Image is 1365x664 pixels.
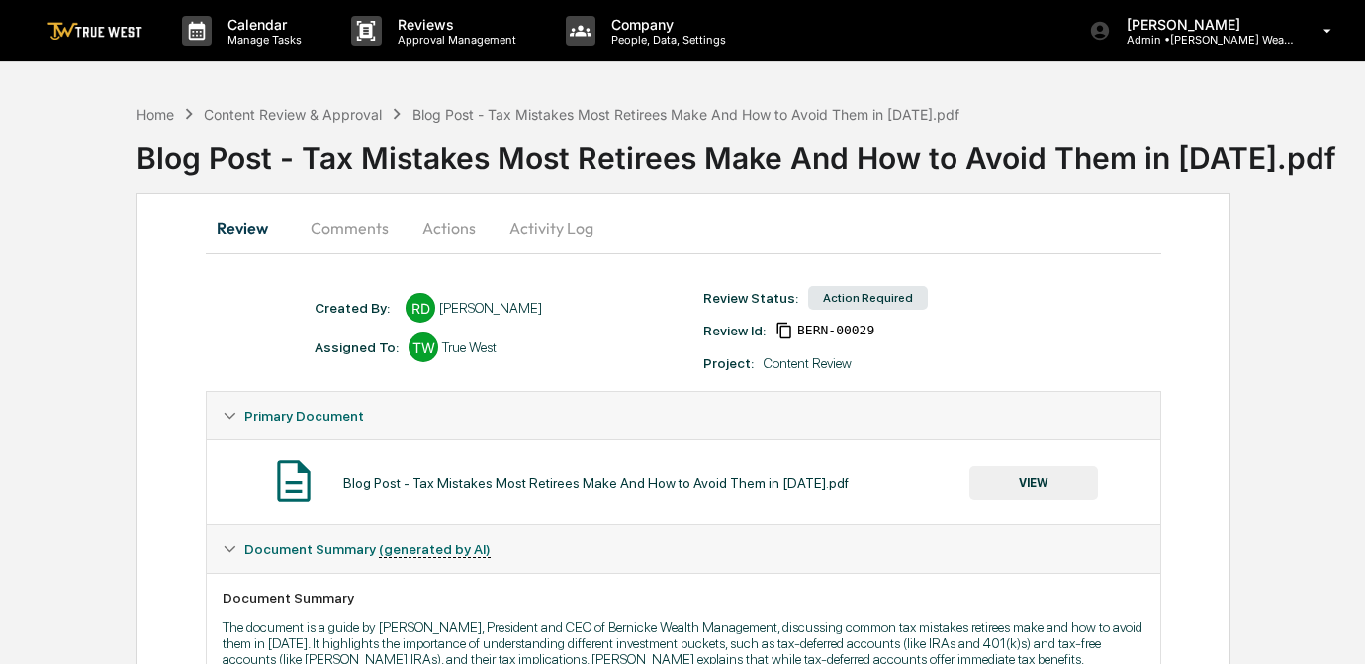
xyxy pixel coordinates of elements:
[223,590,1144,606] div: Document Summary
[406,293,435,323] div: RD
[295,204,405,251] button: Comments
[409,332,438,362] div: TW
[382,33,526,47] p: Approval Management
[494,204,609,251] button: Activity Log
[206,204,1161,251] div: secondary tabs example
[269,456,318,506] img: Document Icon
[1111,33,1295,47] p: Admin • [PERSON_NAME] Wealth Management
[204,106,382,123] div: Content Review & Approval
[207,525,1160,573] div: Document Summary (generated by AI)
[764,355,852,371] div: Content Review
[207,392,1160,439] div: Primary Document
[703,323,766,338] div: Review Id:
[206,204,295,251] button: Review
[315,339,399,355] div: Assigned To:
[244,541,491,557] span: Document Summary
[412,106,959,123] div: Blog Post - Tax Mistakes Most Retirees Make And How to Avoid Them in [DATE].pdf
[442,339,497,355] div: True West
[47,22,142,41] img: logo
[379,541,491,558] u: (generated by AI)
[969,466,1098,500] button: VIEW
[439,300,542,316] div: [PERSON_NAME]
[595,16,736,33] p: Company
[703,290,798,306] div: Review Status:
[703,355,754,371] div: Project:
[207,439,1160,524] div: Primary Document
[212,16,312,33] p: Calendar
[1111,16,1295,33] p: [PERSON_NAME]
[382,16,526,33] p: Reviews
[212,33,312,47] p: Manage Tasks
[244,408,364,424] span: Primary Document
[405,204,494,251] button: Actions
[136,125,1365,176] div: Blog Post - Tax Mistakes Most Retirees Make And How to Avoid Them in [DATE].pdf
[343,475,849,491] div: Blog Post - Tax Mistakes Most Retirees Make And How to Avoid Them in [DATE].pdf
[595,33,736,47] p: People, Data, Settings
[1302,599,1355,652] iframe: Open customer support
[136,106,174,123] div: Home
[797,323,874,338] span: 71f5d436-cfd3-4036-9936-c5e3c80dd8f2
[808,286,928,310] div: Action Required
[315,300,396,316] div: Created By: ‎ ‎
